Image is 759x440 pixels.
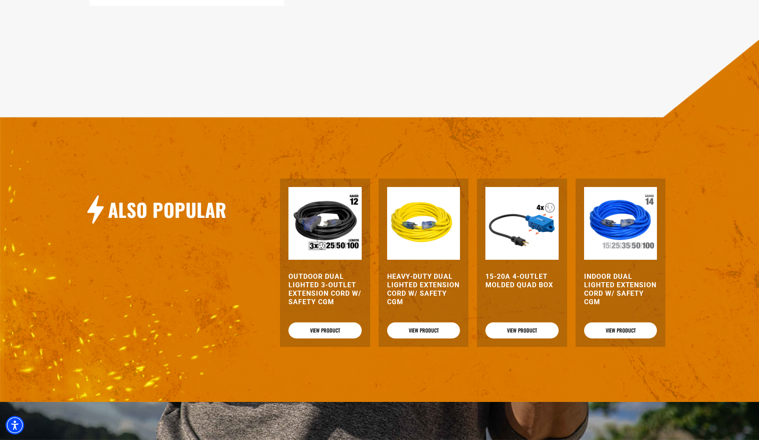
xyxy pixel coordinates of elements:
img: 15-20A 4-Outlet Molded Quad Box [485,187,558,260]
a: Indoor Dual Lighted Extension Cord w/ Safety CGM [584,272,657,306]
a: View Product [485,322,558,338]
a: Heavy-Duty Dual Lighted Extension Cord w/ Safety CGM [387,272,460,306]
img: Outdoor Dual Lighted 3-Outlet Extension Cord w/ Safety CGM [288,187,361,260]
a: View Product [387,322,460,338]
h2: Also Popular [108,198,227,222]
a: View Product [288,322,361,338]
a: View Product [584,322,657,338]
img: Indoor Dual Lighted Extension Cord w/ Safety CGM [584,187,657,260]
img: yellow [387,187,460,260]
a: Outdoor Dual Lighted 3-Outlet Extension Cord w/ Safety CGM [288,272,361,306]
a: 15-20A 4-Outlet Molded Quad Box [485,272,558,289]
div: Accessibility Menu [6,416,24,434]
